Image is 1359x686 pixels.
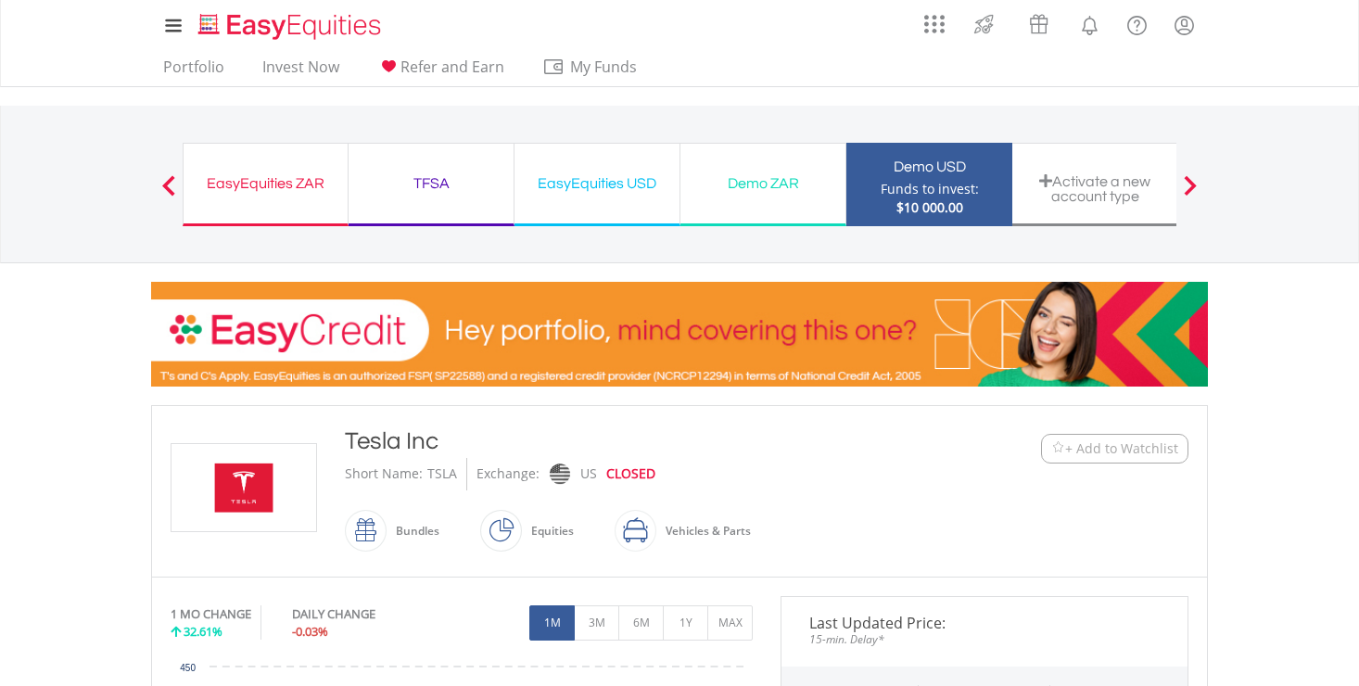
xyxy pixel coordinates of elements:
div: Demo ZAR [692,171,834,197]
button: 6M [618,605,664,641]
a: My Profile [1161,5,1208,45]
button: 3M [574,605,619,641]
div: CLOSED [606,458,655,490]
div: 1 MO CHANGE [171,605,251,623]
button: Watchlist + Add to Watchlist [1041,434,1188,464]
span: $10 000.00 [896,198,963,216]
button: 1M [529,605,575,641]
span: Last Updated Price: [795,616,1174,630]
div: TSLA [427,458,457,490]
div: Equities [522,509,574,553]
span: My Funds [542,55,664,79]
img: thrive-v2.svg [969,9,999,39]
button: MAX [707,605,753,641]
img: EasyEquities_Logo.png [195,11,388,42]
a: Invest Now [255,57,347,86]
span: 32.61% [184,623,222,640]
a: AppsGrid [912,5,957,34]
div: Vehicles & Parts [656,509,751,553]
a: Refer and Earn [370,57,512,86]
span: -0.03% [292,623,328,640]
a: Vouchers [1011,5,1066,39]
img: grid-menu-icon.svg [924,14,945,34]
div: Activate a new account type [1023,173,1166,204]
div: Tesla Inc [345,425,927,458]
div: US [580,458,597,490]
img: Watchlist [1051,441,1065,455]
span: 15-min. Delay* [795,630,1174,648]
img: EQU.US.TSLA.png [174,444,313,531]
img: vouchers-v2.svg [1023,9,1054,39]
a: Notifications [1066,5,1113,42]
div: TFSA [360,171,502,197]
button: 1Y [663,605,708,641]
div: Bundles [387,509,439,553]
div: EasyEquities USD [526,171,668,197]
img: EasyCredit Promotion Banner [151,282,1208,387]
div: EasyEquities ZAR [195,171,337,197]
div: DAILY CHANGE [292,605,438,623]
div: Funds to invest: [881,180,979,198]
div: Exchange: [476,458,540,490]
span: + Add to Watchlist [1065,439,1178,458]
a: Home page [191,5,388,42]
span: Refer and Earn [400,57,504,77]
a: FAQ's and Support [1113,5,1161,42]
text: 450 [180,663,196,673]
div: Short Name: [345,458,423,490]
div: Demo USD [857,154,1001,180]
img: nasdaq.png [550,464,570,485]
a: Portfolio [156,57,232,86]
